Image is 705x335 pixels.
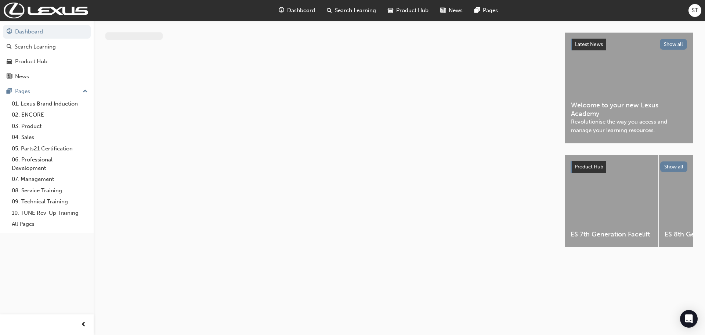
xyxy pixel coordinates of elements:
span: news-icon [440,6,446,15]
div: Open Intercom Messenger [680,310,698,328]
a: 05. Parts21 Certification [9,143,91,154]
a: 10. TUNE Rev-Up Training [9,207,91,219]
div: Product Hub [15,57,47,66]
span: prev-icon [81,320,86,329]
button: Show all [660,39,687,50]
span: Search Learning [335,6,376,15]
span: Product Hub [575,164,603,170]
span: Product Hub [396,6,429,15]
a: 03. Product [9,121,91,132]
a: Dashboard [3,25,91,39]
span: up-icon [83,87,88,96]
a: 09. Technical Training [9,196,91,207]
span: pages-icon [7,88,12,95]
div: Pages [15,87,30,96]
a: 07. Management [9,174,91,185]
span: Pages [483,6,498,15]
div: News [15,72,29,81]
span: car-icon [7,58,12,65]
span: Latest News [575,41,603,47]
a: Search Learning [3,40,91,54]
a: Latest NewsShow all [571,39,687,50]
span: ES 7th Generation Facelift [571,230,652,239]
a: Product Hub [3,55,91,68]
a: pages-iconPages [469,3,504,18]
span: Welcome to your new Lexus Academy [571,101,687,118]
a: car-iconProduct Hub [382,3,434,18]
span: pages-icon [474,6,480,15]
a: Product HubShow all [571,161,687,173]
img: Trak [4,3,88,18]
button: Pages [3,85,91,98]
div: Search Learning [15,43,56,51]
span: search-icon [7,44,12,50]
span: News [449,6,463,15]
a: 01. Lexus Brand Induction [9,98,91,110]
span: search-icon [327,6,332,15]
a: ES 7th Generation Facelift [565,155,658,247]
a: news-iconNews [434,3,469,18]
a: All Pages [9,218,91,230]
a: 06. Professional Development [9,154,91,174]
span: Revolutionise the way you access and manage your learning resources. [571,118,687,134]
span: ST [692,6,698,15]
button: DashboardSearch LearningProduct HubNews [3,24,91,85]
span: Dashboard [287,6,315,15]
a: guage-iconDashboard [273,3,321,18]
a: 02. ENCORE [9,109,91,121]
a: 04. Sales [9,132,91,143]
a: Latest NewsShow allWelcome to your new Lexus AcademyRevolutionise the way you access and manage y... [565,32,693,143]
a: News [3,70,91,83]
span: guage-icon [7,29,12,35]
button: ST [688,4,701,17]
a: 08. Service Training [9,185,91,196]
span: news-icon [7,74,12,80]
span: guage-icon [279,6,284,15]
button: Show all [660,161,688,172]
span: car-icon [388,6,393,15]
a: search-iconSearch Learning [321,3,382,18]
